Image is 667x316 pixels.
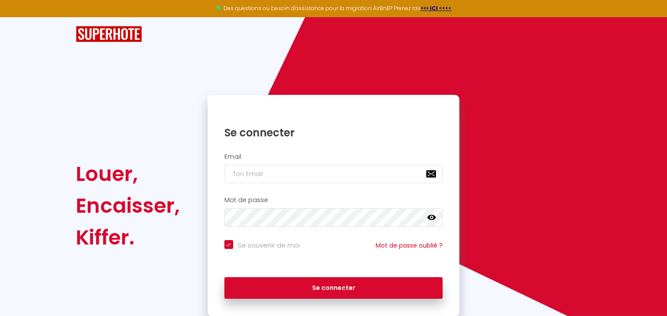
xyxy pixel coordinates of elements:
div: Kiffer. [76,222,180,253]
h2: Email [224,153,443,161]
a: >>> ICI <<<< [421,4,451,12]
h1: Se connecter [224,126,443,139]
input: Ton Email [224,165,443,183]
div: Encaisser, [76,190,180,222]
button: Se connecter [224,277,443,299]
a: Mot de passe oublié ? [376,241,443,250]
h2: Mot de passe [224,196,443,204]
img: SuperHote logo [76,26,142,42]
div: Louer, [76,158,180,190]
